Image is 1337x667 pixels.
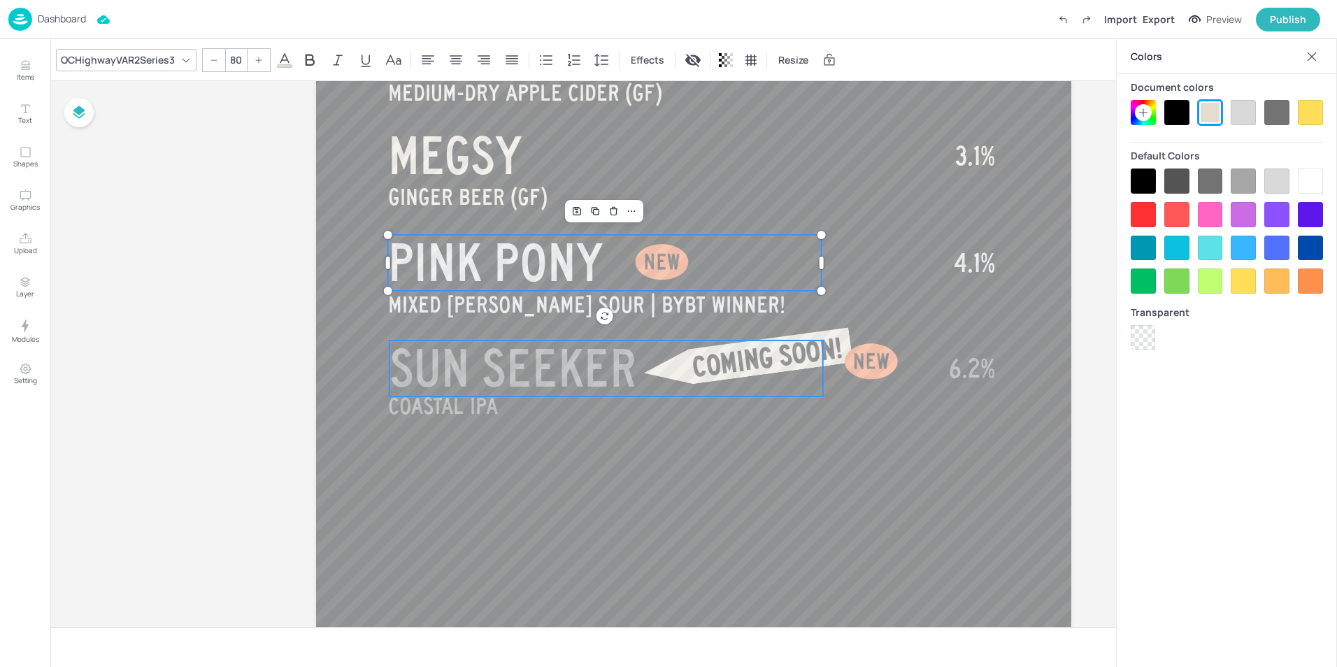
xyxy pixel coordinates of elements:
[388,235,603,291] span: PINK PONY
[1131,299,1323,325] div: Transparent
[1104,12,1137,27] div: Import
[775,52,811,67] span: Resize
[8,8,32,31] img: logo-86c26b7e.jpg
[388,128,522,184] span: MEGSY
[388,80,662,105] span: MEDIUM-DRY APPLE CIDER (GF)
[1051,8,1075,31] label: Undo (Ctrl + Z)
[568,202,586,220] div: Save Layout
[1143,12,1175,27] div: Export
[1131,74,1323,100] div: Document colors
[586,202,604,220] div: Duplicate
[58,50,178,70] div: OCHighwayVAR2Series3
[1075,8,1099,31] label: Redo (Ctrl + Y)
[954,249,995,277] span: 4.1%
[1206,12,1242,27] div: Preview
[604,202,622,220] div: Delete
[1131,40,1301,73] p: Colors
[628,52,667,67] span: Effects
[682,49,704,71] div: Display condition
[1256,8,1320,31] button: Publish
[388,292,785,317] span: MIXED [PERSON_NAME] SOUR | BYBT WINNER!
[955,142,995,170] span: 3.1%
[388,185,548,209] span: GINGER BEER (GF)
[1180,9,1250,30] button: Preview
[1270,12,1306,27] div: Publish
[691,333,844,382] span: COMING SOON!
[38,14,86,24] p: Dashboard
[389,340,637,396] span: SUN SEEKER
[388,394,498,418] span: COASTAL IPA
[1131,143,1323,168] div: Default Colors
